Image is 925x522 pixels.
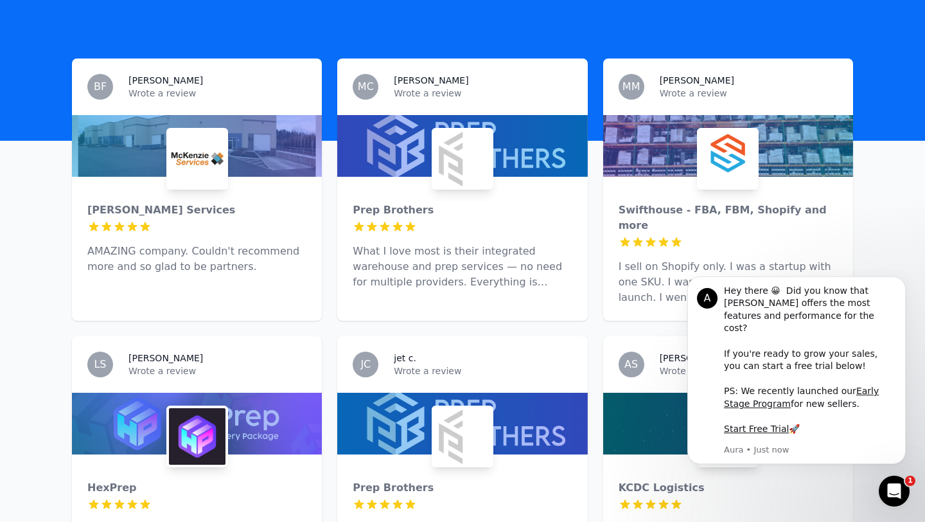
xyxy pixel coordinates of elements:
[603,59,853,321] a: MM[PERSON_NAME]Wrote a reviewSwifthouse - FBA, FBM, Shopify and moreSwifthouse - FBA, FBM, Shopif...
[394,352,416,364] h3: jet c.
[94,359,106,370] span: LS
[358,82,374,92] span: MC
[619,259,838,305] p: I sell on Shopify only. I was a startup with one SKU. I was juggling a lot of things to launch. I...
[394,87,572,100] p: Wrote a review
[128,352,203,364] h3: [PERSON_NAME]
[72,59,322,321] a: BF[PERSON_NAME]Wrote a reviewMcKenzie Services[PERSON_NAME] ServicesAMAZING company. Couldn't rec...
[394,74,468,87] h3: [PERSON_NAME]
[87,480,306,496] div: HexPrep
[169,408,225,465] img: HexPrep
[94,82,107,92] span: BF
[337,59,587,321] a: MC[PERSON_NAME]Wrote a reviewPrep BrothersPrep BrothersWhat I love most is their integrated wareh...
[668,269,925,487] iframe: Intercom notifications message
[128,74,203,87] h3: [PERSON_NAME]
[128,87,306,100] p: Wrote a review
[394,364,572,377] p: Wrote a review
[660,87,838,100] p: Wrote a review
[700,130,756,187] img: Swifthouse - FBA, FBM, Shopify and more
[128,364,306,377] p: Wrote a review
[353,244,572,290] p: What I love most is their integrated warehouse and prep services — no need for multiple providers...
[360,359,371,370] span: JC
[353,480,572,496] div: Prep Brothers
[87,203,306,218] div: [PERSON_NAME] Services
[353,203,572,218] div: Prep Brothers
[87,244,306,274] p: AMAZING company. Couldn't recommend more and so glad to be partners.
[434,408,491,465] img: Prep Brothers
[905,476,915,486] span: 1
[660,364,838,377] p: Wrote a review
[622,82,640,92] span: MM
[624,359,638,370] span: AS
[879,476,910,507] iframe: Intercom live chat
[619,203,838,233] div: Swifthouse - FBA, FBM, Shopify and more
[169,130,225,187] img: McKenzie Services
[434,130,491,187] img: Prep Brothers
[660,74,734,87] h3: [PERSON_NAME]
[660,352,734,364] h3: [PERSON_NAME]
[619,480,838,496] div: KCDC Logistics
